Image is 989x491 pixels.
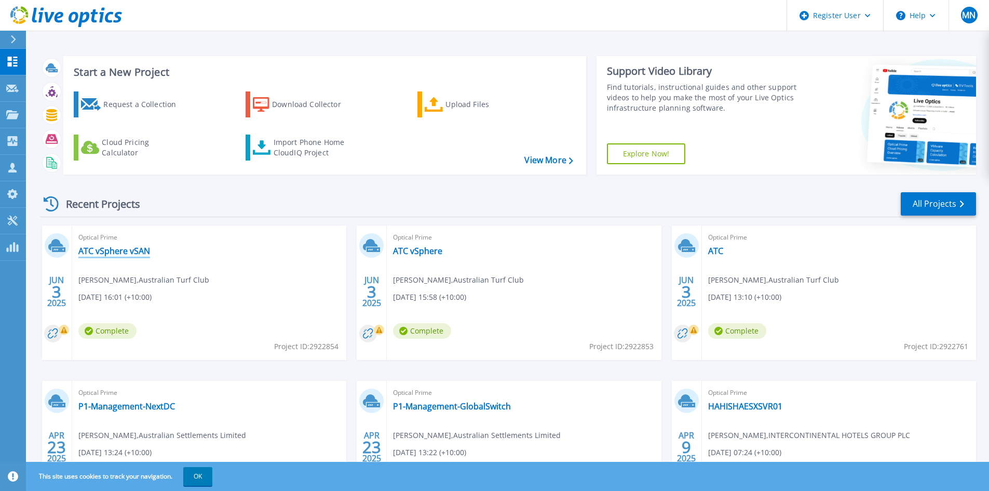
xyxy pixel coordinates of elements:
span: Project ID: 2922853 [589,341,654,352]
span: Complete [78,323,137,339]
a: P1-Management-NextDC [78,401,175,412]
a: ATC [708,246,723,256]
div: Find tutorials, instructional guides and other support videos to help you make the most of your L... [607,82,801,113]
span: MN [962,11,976,19]
button: OK [183,467,212,486]
span: [PERSON_NAME] , INTERCONTINENTAL HOTELS GROUP PLC [708,430,910,441]
div: APR 2025 [47,428,66,466]
h3: Start a New Project [74,67,573,78]
span: [PERSON_NAME] , Australian Turf Club [393,274,524,286]
span: 3 [52,287,61,296]
span: 3 [682,287,691,296]
a: Explore Now! [607,143,686,164]
a: View More [524,155,573,165]
div: Support Video Library [607,64,801,78]
a: ATC vSphere vSAN [78,246,150,256]
a: P1-Management-GlobalSwitch [393,401,511,412]
span: [PERSON_NAME] , Australian Turf Club [708,274,839,286]
span: Complete [708,323,766,339]
div: APR 2025 [362,428,382,466]
span: Project ID: 2922761 [904,341,968,352]
div: Upload Files [445,94,529,115]
div: JUN 2025 [676,273,696,311]
span: [DATE] 15:58 (+10:00) [393,291,466,303]
span: [DATE] 13:10 (+10:00) [708,291,781,303]
span: [PERSON_NAME] , Australian Settlements Limited [393,430,561,441]
span: [DATE] 07:24 (+10:00) [708,447,781,458]
span: [PERSON_NAME] , Australian Turf Club [78,274,209,286]
span: [DATE] 16:01 (+10:00) [78,291,152,303]
span: This site uses cookies to track your navigation. [29,467,212,486]
span: 9 [682,443,691,452]
div: Cloud Pricing Calculator [102,137,185,158]
span: 3 [367,287,376,296]
span: [DATE] 13:22 (+10:00) [393,447,466,458]
div: APR 2025 [676,428,696,466]
div: JUN 2025 [47,273,66,311]
span: 23 [362,443,381,452]
div: JUN 2025 [362,273,382,311]
a: HAHISHAESXSVR01 [708,401,782,412]
span: [PERSON_NAME] , Australian Settlements Limited [78,430,246,441]
span: Optical Prime [708,387,970,399]
span: Optical Prime [393,232,655,243]
span: Project ID: 2922854 [274,341,338,352]
span: Complete [393,323,451,339]
a: ATC vSphere [393,246,442,256]
div: Request a Collection [103,94,186,115]
a: Cloud Pricing Calculator [74,135,189,161]
a: All Projects [901,192,976,216]
a: Upload Files [417,91,533,117]
span: 23 [47,443,66,452]
a: Download Collector [246,91,361,117]
a: Request a Collection [74,91,189,117]
div: Import Phone Home CloudIQ Project [274,137,355,158]
span: Optical Prime [78,387,340,399]
span: Optical Prime [393,387,655,399]
div: Recent Projects [40,191,154,217]
span: [DATE] 13:24 (+10:00) [78,447,152,458]
span: Optical Prime [708,232,970,243]
div: Download Collector [272,94,355,115]
span: Optical Prime [78,232,340,243]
